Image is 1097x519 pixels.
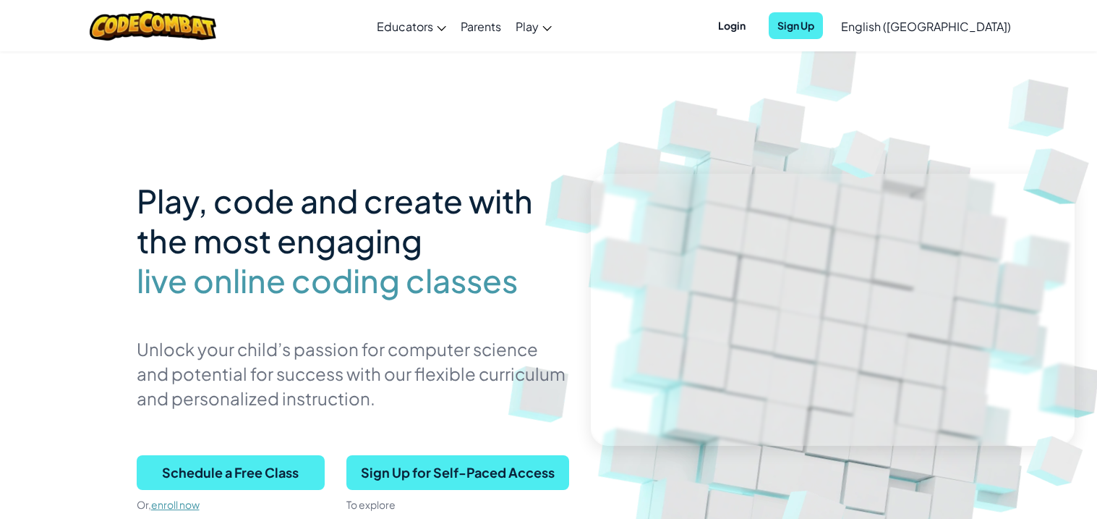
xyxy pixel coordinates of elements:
span: Or, [137,498,151,511]
button: Login [709,12,754,39]
a: enroll now [151,498,200,511]
p: Unlock your child’s passion for computer science and potential for success with our flexible curr... [137,337,569,410]
span: live online coding classes [137,261,518,300]
a: Parents [453,7,508,46]
button: Sign Up for Self-Paced Access [346,455,569,490]
button: Sign Up [769,12,823,39]
a: English ([GEOGRAPHIC_DATA]) [834,7,1018,46]
img: Overlap cubes [811,107,912,199]
span: Play [516,19,539,34]
span: Play, code and create with the most engaging [137,180,533,261]
span: English ([GEOGRAPHIC_DATA]) [841,19,1011,34]
a: Play [508,7,559,46]
a: Educators [370,7,453,46]
button: Schedule a Free Class [137,455,325,490]
img: CodeCombat logo [90,11,216,41]
span: Educators [377,19,433,34]
span: To explore [346,498,396,511]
